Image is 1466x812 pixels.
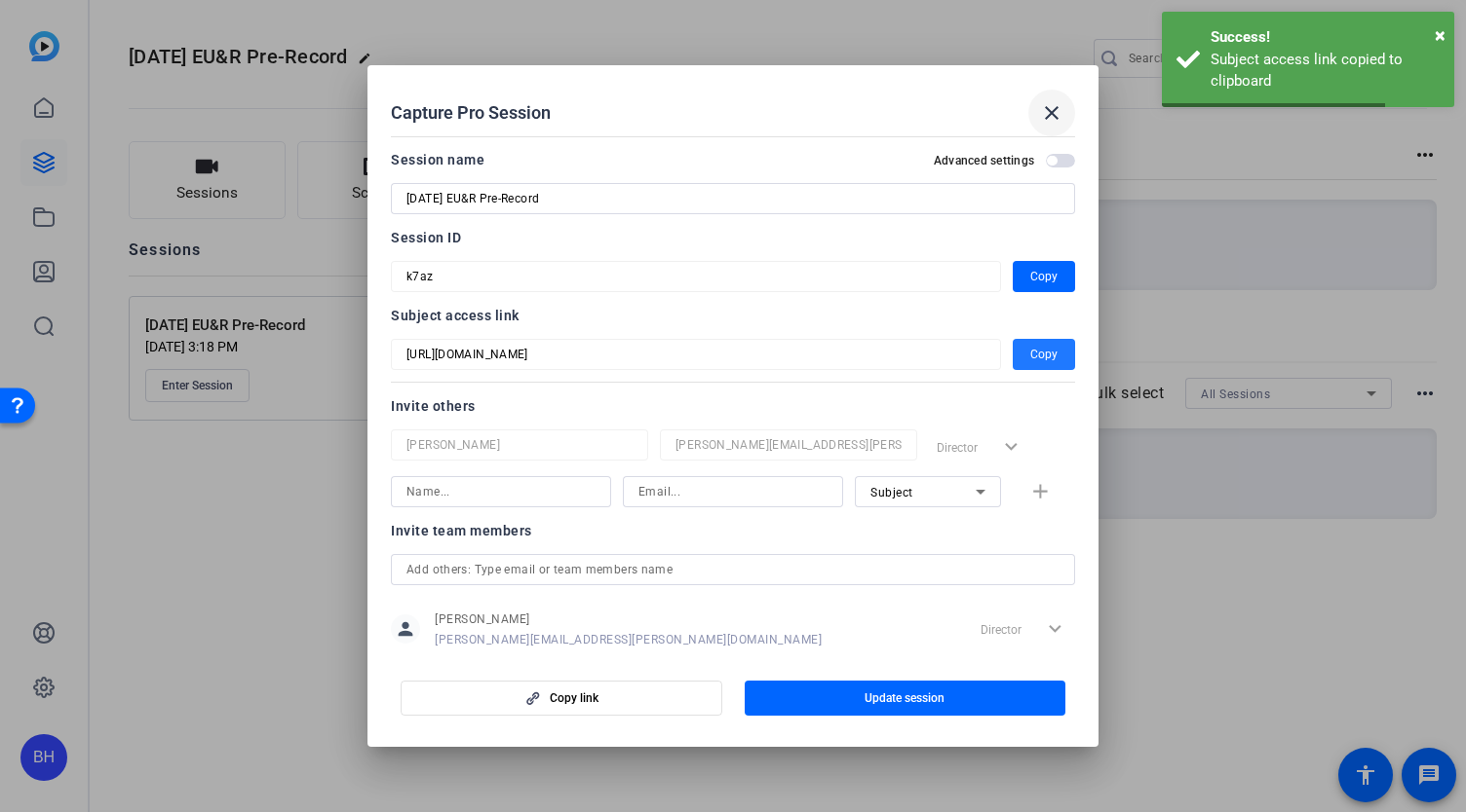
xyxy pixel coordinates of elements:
div: Capture Pro Session [391,90,1075,136]
button: Close [1435,20,1446,50]
span: Copy [1030,343,1058,366]
div: Session name [391,148,484,171]
button: Copy [1013,339,1075,370]
span: Update session [865,690,945,706]
div: Success! [1211,26,1440,49]
span: Copy link [550,690,598,706]
h2: Advanced settings [934,153,1034,168]
span: [PERSON_NAME][EMAIL_ADDRESS][PERSON_NAME][DOMAIN_NAME] [435,632,822,647]
input: Session OTP [406,343,985,366]
input: Enter Session Name [406,187,1060,210]
div: Subject access link [391,304,1075,327]
mat-icon: person [391,614,420,644]
input: Session OTP [406,265,985,288]
mat-icon: close [1040,101,1063,125]
input: Name... [406,480,596,503]
span: Copy [1030,265,1058,288]
button: Update session [745,681,1066,716]
button: Copy link [401,681,722,716]
span: [PERSON_NAME] [435,611,822,627]
input: Email... [675,433,902,457]
div: Subject access link copied to clipboard [1211,49,1440,92]
span: × [1435,23,1446,47]
input: Add others: Type email or team members name [406,558,1060,581]
input: Name... [406,433,633,457]
button: Copy [1013,261,1075,292]
div: Invite others [391,394,1075,418]
span: Subject [870,486,913,499]
input: Email... [638,480,828,503]
div: Invite team members [391,519,1075,542]
div: Session ID [391,226,1075,249]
